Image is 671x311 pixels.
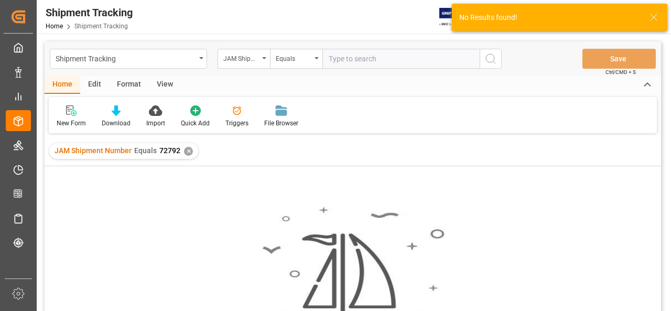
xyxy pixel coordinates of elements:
div: No Results found! [459,12,640,23]
div: Download [102,119,131,128]
div: ✕ [184,147,193,156]
button: open menu [50,49,207,69]
span: JAM Shipment Number [55,146,132,155]
span: Ctrl/CMD + S [605,68,636,76]
div: Import [146,119,165,128]
div: Quick Add [181,119,210,128]
div: Shipment Tracking [46,5,133,20]
span: 72792 [159,146,180,155]
div: Home [45,76,80,94]
div: Edit [80,76,109,94]
a: Home [46,23,63,30]
span: Equals [134,146,157,155]
input: Type to search [322,49,480,69]
button: Save [582,49,656,69]
div: JAM Shipment Number [223,51,259,63]
div: Shipment Tracking [56,51,196,65]
div: New Form [57,119,86,128]
button: search button [480,49,502,69]
div: Triggers [225,119,248,128]
img: Exertis%20JAM%20-%20Email%20Logo.jpg_1722504956.jpg [439,8,475,26]
div: Format [109,76,149,94]
div: Equals [276,51,311,63]
div: View [149,76,181,94]
button: open menu [218,49,270,69]
button: open menu [270,49,322,69]
div: File Browser [264,119,298,128]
